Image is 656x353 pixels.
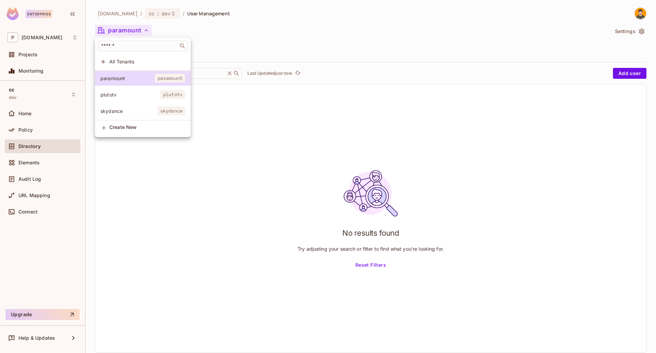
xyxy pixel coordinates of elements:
[109,124,185,130] span: Create New
[155,74,185,83] span: paramount
[95,87,191,102] div: Show only users with a role in this tenant: plutotv
[95,104,191,118] div: Show only users with a role in this tenant: skydance
[109,58,185,65] span: All Tenants
[100,108,158,114] span: skydance
[95,71,191,86] div: Show only users with a role in this tenant: paramount
[100,75,155,82] span: paramount
[100,91,160,98] span: plutotv
[160,90,185,99] span: plutotv
[158,106,185,115] span: skydance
